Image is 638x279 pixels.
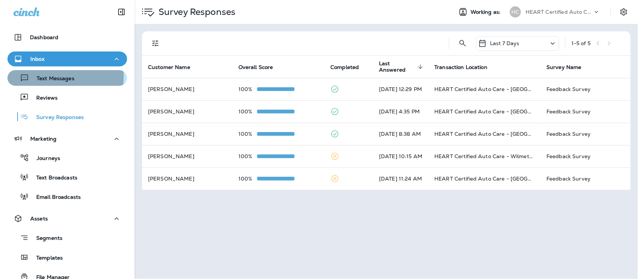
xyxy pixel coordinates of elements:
[142,78,232,100] td: [PERSON_NAME]
[238,64,283,70] span: Overall Score
[238,109,257,115] p: 100%
[540,78,631,100] td: Feedback Survey
[142,100,232,123] td: [PERSON_NAME]
[7,70,127,86] button: Text Messages
[540,123,631,145] td: Feedback Survey
[7,109,127,125] button: Survey Responses
[434,64,497,70] span: Transaction Location
[7,90,127,105] button: Reviews
[238,176,257,182] p: 100%
[373,100,428,123] td: [DATE] 4:35 PM
[142,145,232,167] td: [PERSON_NAME]
[617,5,631,19] button: Settings
[373,145,428,167] td: [DATE] 10:15 AM
[238,153,257,159] p: 100%
[428,78,540,100] td: HEART Certified Auto Care - [GEOGRAPHIC_DATA]
[525,9,593,15] p: HEART Certified Auto Care
[7,230,127,246] button: Segments
[7,131,127,146] button: Marketing
[455,36,470,51] button: Search Survey Responses
[373,78,428,100] td: [DATE] 12:29 PM
[330,64,359,70] span: Completed
[379,60,416,73] span: Last Answered
[7,150,127,166] button: Journeys
[373,167,428,190] td: [DATE] 11:24 AM
[29,255,63,262] p: Templates
[373,123,428,145] td: [DATE] 8:38 AM
[238,86,257,92] p: 100%
[29,75,74,82] p: Text Messages
[330,64,369,70] span: Completed
[428,123,540,145] td: HEART Certified Auto Care - [GEOGRAPHIC_DATA]
[540,167,631,190] td: Feedback Survey
[471,9,502,15] span: Working as:
[428,167,540,190] td: HEART Certified Auto Care - [GEOGRAPHIC_DATA]
[546,64,591,70] span: Survey Name
[148,36,163,51] button: Filters
[30,34,58,40] p: Dashboard
[7,30,127,45] button: Dashboard
[29,235,62,242] p: Segments
[29,175,77,182] p: Text Broadcasts
[148,64,190,70] span: Customer Name
[379,60,425,73] span: Last Answered
[148,64,200,70] span: Customer Name
[30,56,44,62] p: Inbox
[29,114,84,121] p: Survey Responses
[540,100,631,123] td: Feedback Survey
[29,95,58,102] p: Reviews
[29,155,60,162] p: Journeys
[7,211,127,226] button: Assets
[428,145,540,167] td: HEART Certified Auto Care - Wilmette
[7,250,127,265] button: Templates
[510,6,521,18] div: HC
[142,123,232,145] td: [PERSON_NAME]
[7,51,127,66] button: Inbox
[29,194,81,201] p: Email Broadcasts
[571,40,591,46] div: 1 - 5 of 5
[142,167,232,190] td: [PERSON_NAME]
[30,216,48,222] p: Assets
[490,40,520,46] p: Last 7 Days
[540,145,631,167] td: Feedback Survey
[434,64,487,70] span: Transaction Location
[155,6,235,18] p: Survey Responses
[238,64,273,70] span: Overall Score
[7,169,127,185] button: Text Broadcasts
[30,136,56,142] p: Marketing
[7,189,127,204] button: Email Broadcasts
[111,4,132,19] button: Collapse Sidebar
[428,100,540,123] td: HEART Certified Auto Care - [GEOGRAPHIC_DATA]
[238,131,257,137] p: 100%
[546,64,582,70] span: Survey Name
